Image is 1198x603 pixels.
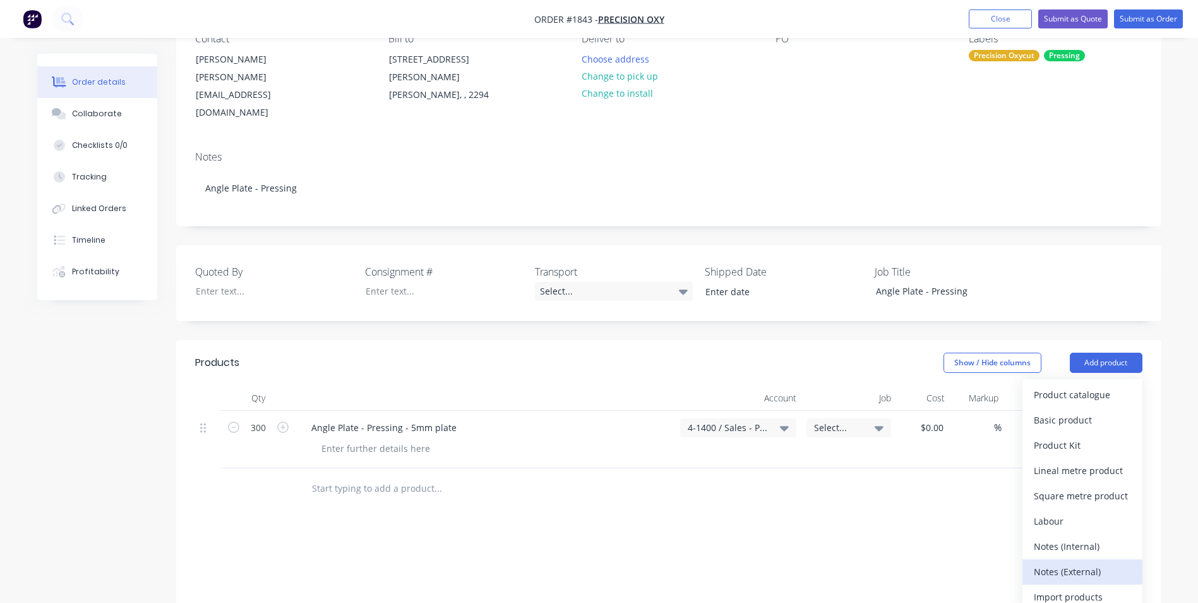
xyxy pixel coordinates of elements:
[1022,484,1142,509] button: Square metre product
[1034,386,1131,404] div: Product catalogue
[195,33,368,45] div: Contact
[896,386,950,411] div: Cost
[1022,458,1142,484] button: Lineal metre product
[301,418,467,437] div: Angle Plate - Pressing - 5mm plate
[697,283,854,301] input: Enter date
[220,386,296,411] div: Qty
[969,9,1032,28] button: Close
[1003,386,1057,411] div: Price
[575,68,664,85] button: Change to pick up
[311,476,564,501] input: Start typing to add a product...
[72,203,126,214] div: Linked Orders
[598,13,664,25] a: Precision Oxy
[866,282,1024,300] div: Angle Plate - Pressing
[875,264,1033,279] label: Job Title
[582,33,755,45] div: Deliver to
[950,386,1003,411] div: Markup
[72,266,119,277] div: Profitability
[1022,433,1142,458] button: Product Kit
[1022,408,1142,433] button: Basic product
[1034,563,1131,581] div: Notes (External)
[1034,461,1131,480] div: Lineal metre product
[1034,436,1131,454] div: Product Kit
[1038,9,1108,28] button: Submit as Quote
[195,355,239,370] div: Products
[801,386,896,411] div: Job
[37,66,157,98] button: Order details
[969,50,1039,61] div: Precision Oxycut
[1022,559,1142,585] button: Notes (External)
[389,86,494,104] div: [PERSON_NAME], , 2294
[1022,534,1142,559] button: Notes (Internal)
[72,76,126,88] div: Order details
[72,234,105,246] div: Timeline
[1034,537,1131,556] div: Notes (Internal)
[365,264,523,279] label: Consignment #
[1022,382,1142,408] button: Product catalogue
[195,169,1142,207] div: Angle Plate - Pressing
[535,264,693,279] label: Transport
[37,161,157,193] button: Tracking
[72,108,122,119] div: Collaborate
[72,140,128,151] div: Checklists 0/0
[1114,9,1183,28] button: Submit as Order
[534,13,598,25] span: Order #1843 -
[37,193,157,224] button: Linked Orders
[1022,509,1142,534] button: Labour
[688,421,767,434] span: 4-1400 / Sales - Pressing
[389,51,494,86] div: [STREET_ADDRESS][PERSON_NAME]
[994,420,1002,435] span: %
[1034,411,1131,429] div: Basic product
[943,353,1041,373] button: Show / Hide columns
[378,50,505,104] div: [STREET_ADDRESS][PERSON_NAME][PERSON_NAME], , 2294
[195,264,353,279] label: Quoted By
[37,98,157,130] button: Collaborate
[388,33,561,45] div: Bill to
[37,256,157,288] button: Profitability
[72,171,107,183] div: Tracking
[705,264,863,279] label: Shipped Date
[37,130,157,161] button: Checklists 0/0
[185,50,311,122] div: [PERSON_NAME][PERSON_NAME][EMAIL_ADDRESS][DOMAIN_NAME]
[23,9,42,28] img: Factory
[1034,512,1131,530] div: Labour
[37,224,157,256] button: Timeline
[575,85,659,102] button: Change to install
[969,33,1142,45] div: Labels
[575,50,656,67] button: Choose address
[535,282,693,301] div: Select...
[814,421,862,434] span: Select...
[1044,50,1085,61] div: Pressing
[675,386,801,411] div: Account
[776,33,949,45] div: PO
[1034,487,1131,505] div: Square metre product
[195,151,1142,163] div: Notes
[196,68,301,121] div: [PERSON_NAME][EMAIL_ADDRESS][DOMAIN_NAME]
[196,51,301,68] div: [PERSON_NAME]
[1070,353,1142,373] button: Add product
